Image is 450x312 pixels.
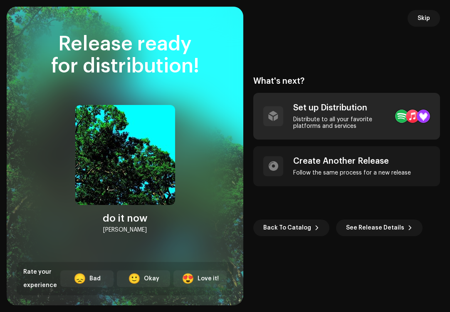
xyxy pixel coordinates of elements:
button: See Release Details [336,220,423,236]
button: Back To Catalog [253,220,329,236]
div: Release ready for distribution! [17,33,233,77]
div: [PERSON_NAME] [103,225,147,235]
div: Love it! [198,275,219,283]
div: What's next? [253,76,440,86]
div: 😍 [182,274,194,284]
span: Skip [418,10,430,27]
div: Set up Distribution [293,103,388,113]
span: Rate your experience [23,269,57,288]
div: Distribute to all your favorite platforms and services [293,116,388,130]
div: 🙂 [128,274,141,284]
div: Bad [89,275,101,283]
button: Skip [408,10,440,27]
span: See Release Details [346,220,404,236]
div: Follow the same process for a new release [293,170,411,176]
div: do it now [103,212,148,225]
img: 79e05bf8-a82f-49a0-a9fc-f2648f008f3a [75,105,175,205]
span: Back To Catalog [263,220,311,236]
div: Create Another Release [293,156,411,166]
div: Okay [144,275,159,283]
div: 😞 [74,274,86,284]
re-a-post-create-item: Create Another Release [253,146,440,186]
re-a-post-create-item: Set up Distribution [253,93,440,140]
